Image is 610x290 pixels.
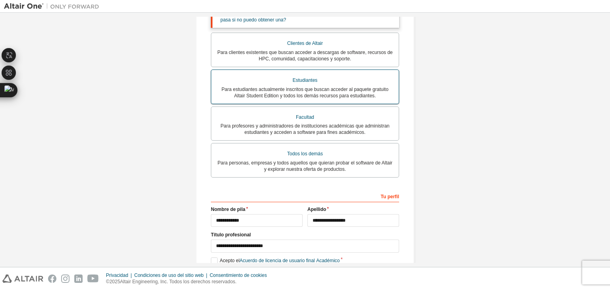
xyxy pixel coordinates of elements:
[48,275,56,283] img: facebook.svg
[106,273,128,278] font: Privacidad
[211,207,245,212] font: Nombre de pila
[218,160,392,172] font: Para personas, empresas y todos aquellos que quieran probar el software de Altair y explorar nues...
[87,275,99,283] img: youtube.svg
[293,77,318,83] font: Estudiantes
[211,232,251,238] font: Título profesional
[296,114,314,120] font: Facultad
[287,151,323,157] font: Todos los demás
[2,275,43,283] img: altair_logo.svg
[61,275,69,283] img: instagram.svg
[106,279,110,284] font: ©
[210,273,267,278] font: Consentimiento de cookies
[239,258,315,263] font: Acuerdo de licencia de usuario final
[134,273,204,278] font: Condiciones de uso del sitio web
[307,207,326,212] font: Apellido
[120,279,236,284] font: Altair Engineering, Inc. Todos los derechos reservados.
[4,2,103,10] img: Altair Uno
[110,279,120,284] font: 2025
[316,258,340,263] font: Académico
[74,275,83,283] img: linkedin.svg
[381,194,399,199] font: Tu perfil
[217,50,393,62] font: Para clientes existentes que buscan acceder a descargas de software, recursos de HPC, comunidad, ...
[220,123,390,135] font: Para profesores y administradores de instituciones académicas que administran estudiantes y acced...
[287,41,323,46] font: Clientes de Altair
[220,258,239,263] font: Acepto el
[222,87,388,99] font: Para estudiantes actualmente inscritos que buscan acceder al paquete gratuito Altair Student Edit...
